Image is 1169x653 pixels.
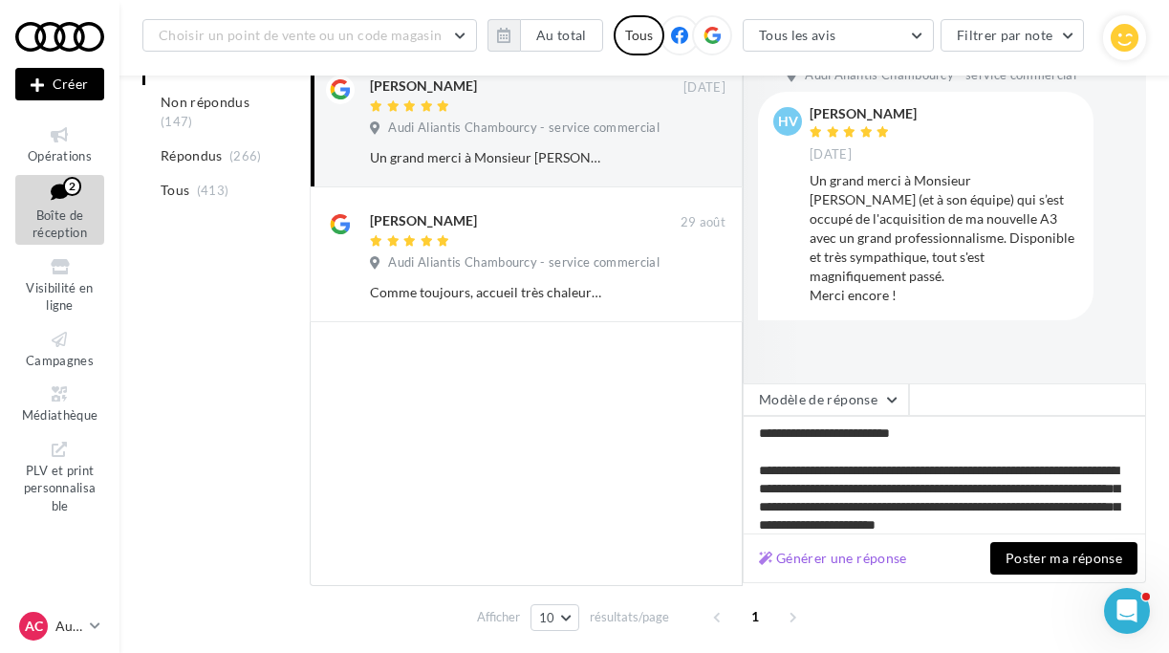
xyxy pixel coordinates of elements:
span: 29 août [681,214,725,231]
span: (266) [229,148,262,163]
button: Modèle de réponse [743,383,909,416]
span: Afficher [477,608,520,626]
a: AC Audi CHAMBOURCY [15,608,104,644]
span: [DATE] [810,146,852,163]
span: (413) [197,183,229,198]
span: Répondus [161,146,223,165]
span: Tous [161,181,189,200]
p: Audi CHAMBOURCY [55,617,82,636]
div: Nouvelle campagne [15,68,104,100]
button: Choisir un point de vente ou un code magasin [142,19,477,52]
span: PLV et print personnalisable [24,459,97,513]
span: Non répondus [161,93,249,112]
button: 10 [530,604,579,631]
span: [DATE] [683,79,725,97]
a: Visibilité en ligne [15,252,104,317]
span: 10 [539,610,555,625]
a: Boîte de réception2 [15,175,104,245]
div: Un grand merci à Monsieur [PERSON_NAME] (et à son équipe) qui s’est occupé de l'acquisition de ma... [370,148,601,167]
span: AC [25,617,43,636]
span: Médiathèque [22,407,98,423]
span: résultats/page [590,608,669,626]
span: HV [778,112,798,131]
div: Un grand merci à Monsieur [PERSON_NAME] (et à son équipe) qui s’est occupé de l'acquisition de ma... [810,171,1078,305]
iframe: Intercom live chat [1104,588,1150,634]
a: Médiathèque [15,380,104,426]
a: Opérations [15,120,104,167]
button: Au total [520,19,603,52]
span: Boîte de réception [32,207,87,241]
div: [PERSON_NAME] [370,211,477,230]
div: 2 [63,177,81,196]
button: Au total [487,19,603,52]
span: (147) [161,114,193,129]
div: Tous [614,15,664,55]
button: Générer une réponse [751,547,915,570]
span: Campagnes [26,353,94,368]
span: Tous les avis [759,27,836,43]
span: Visibilité en ligne [26,280,93,314]
span: 1 [740,601,770,632]
span: Audi Aliantis Chambourcy - service commercial [388,120,660,137]
span: Choisir un point de vente ou un code magasin [159,27,442,43]
div: Comme toujours, accueil très chaleureux et efficace! [370,283,601,302]
button: Filtrer par note [941,19,1085,52]
div: [PERSON_NAME] [810,107,917,120]
span: Opérations [28,148,92,163]
span: Audi Aliantis Chambourcy - service commercial [388,254,660,272]
button: Poster ma réponse [990,542,1137,575]
a: PLV et print personnalisable [15,435,104,518]
a: Campagnes [15,325,104,372]
div: [PERSON_NAME] [370,76,477,96]
button: Créer [15,68,104,100]
button: Tous les avis [743,19,934,52]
